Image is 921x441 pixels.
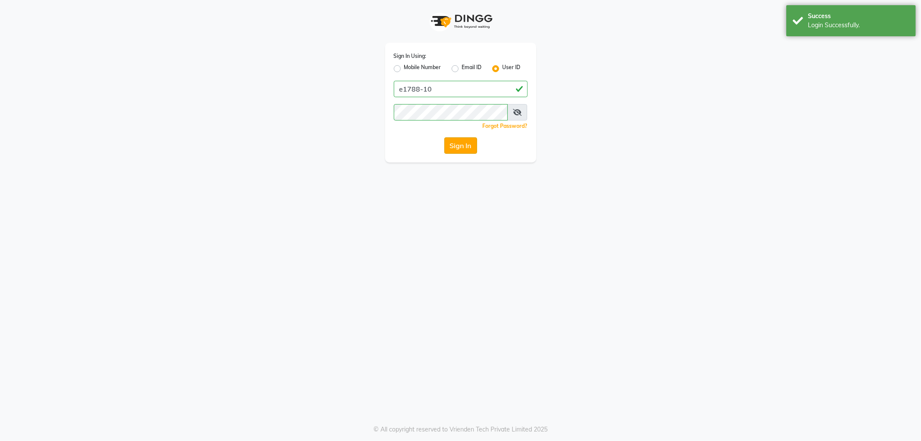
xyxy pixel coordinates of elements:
label: Mobile Number [404,63,441,74]
button: Sign In [444,137,477,154]
input: Username [394,104,508,121]
div: Login Successfully. [808,21,909,30]
img: logo1.svg [426,9,495,34]
input: Username [394,81,528,97]
a: Forgot Password? [483,123,528,129]
label: Sign In Using: [394,52,427,60]
label: User ID [503,63,521,74]
div: Success [808,12,909,21]
label: Email ID [462,63,482,74]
